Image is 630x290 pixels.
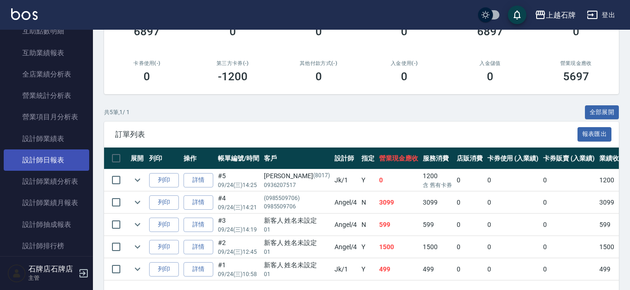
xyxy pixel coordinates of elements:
p: 含 舊有卡券 [423,181,452,189]
th: 設計師 [332,148,360,169]
a: 互助點數明細 [4,20,89,42]
td: 0 [485,236,541,258]
td: Angel /4 [332,214,360,236]
p: 01 [264,248,330,256]
td: 1500 [597,236,628,258]
a: 設計師業績分析表 [4,171,89,192]
th: 展開 [128,148,147,169]
th: 帳單編號/時間 [216,148,262,169]
h3: -1200 [218,70,248,83]
p: 09/24 (三) 10:58 [218,270,259,278]
td: #2 [216,236,262,258]
img: Person [7,264,26,283]
button: expand row [131,218,144,232]
a: 營業統計分析表 [4,85,89,106]
th: 卡券使用 (入業績) [485,148,541,169]
td: 599 [377,214,420,236]
h3: 6897 [134,25,160,38]
a: 詳情 [184,195,213,210]
p: 09/24 (三) 12:45 [218,248,259,256]
td: 0 [454,236,485,258]
h3: 6897 [477,25,503,38]
td: #4 [216,192,262,213]
td: Jk /1 [332,169,360,191]
td: 499 [420,258,454,280]
a: 互助業績報表 [4,42,89,64]
div: 新客人 姓名未設定 [264,216,330,226]
td: N [359,192,377,213]
td: 0 [454,258,485,280]
td: 0 [485,192,541,213]
h3: 0 [230,25,236,38]
h3: 0 [315,25,322,38]
td: 0 [541,169,597,191]
td: 0 [541,258,597,280]
td: 1200 [420,169,454,191]
button: expand row [131,240,144,254]
h2: 其他付款方式(-) [287,60,350,66]
th: 操作 [181,148,216,169]
a: 詳情 [184,218,213,232]
h3: 0 [487,70,493,83]
button: 列印 [149,173,179,187]
div: 上越石牌 [546,9,576,21]
td: 0 [485,169,541,191]
p: 共 5 筆, 1 / 1 [104,108,130,116]
a: 設計師排行榜 [4,235,89,257]
td: 1500 [420,236,454,258]
button: 登出 [583,6,619,24]
td: 3099 [377,192,420,213]
h2: 入金儲值 [459,60,522,66]
td: Angel /4 [332,192,360,213]
p: 01 [264,226,330,234]
div: [PERSON_NAME] [264,171,330,181]
a: 設計師業績表 [4,128,89,149]
td: 499 [597,258,628,280]
a: 全店業績分析表 [4,64,89,85]
td: 1200 [597,169,628,191]
a: 設計師業績月報表 [4,192,89,213]
td: 3099 [420,192,454,213]
td: Jk /1 [332,258,360,280]
p: 01 [264,270,330,278]
th: 客戶 [262,148,332,169]
button: save [508,6,526,24]
h3: 0 [401,70,407,83]
td: 0 [541,192,597,213]
td: #1 [216,258,262,280]
div: 新客人 姓名未設定 [264,260,330,270]
button: expand row [131,195,144,209]
a: 詳情 [184,262,213,277]
td: 3099 [597,192,628,213]
th: 店販消費 [454,148,485,169]
th: 營業現金應收 [377,148,420,169]
h3: 0 [401,25,407,38]
td: 1500 [377,236,420,258]
td: 599 [420,214,454,236]
th: 業績收入 [597,148,628,169]
td: Angel /4 [332,236,360,258]
p: 0985509706 [264,202,330,211]
a: 報表匯出 [577,129,612,138]
p: 0936207517 [264,181,330,189]
td: 0 [454,169,485,191]
button: 列印 [149,218,179,232]
td: 0 [454,214,485,236]
th: 列印 [147,148,181,169]
a: 營業項目月分析表 [4,106,89,128]
button: 全部展開 [585,105,619,120]
td: 599 [597,214,628,236]
td: 0 [485,214,541,236]
td: 0 [541,236,597,258]
h2: 營業現金應收 [544,60,608,66]
td: N [359,214,377,236]
p: (0985509706) [264,194,300,202]
h3: 5697 [563,70,589,83]
h2: 入金使用(-) [373,60,436,66]
span: 訂單列表 [115,130,577,139]
h3: 0 [144,70,150,83]
td: Y [359,258,377,280]
td: 0 [541,214,597,236]
p: 09/24 (三) 14:25 [218,181,259,189]
img: Logo [11,8,38,20]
